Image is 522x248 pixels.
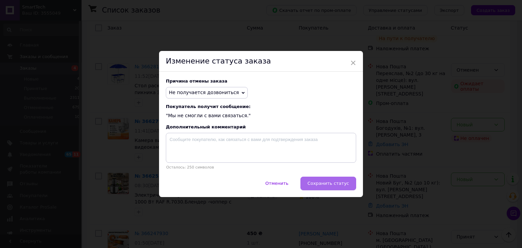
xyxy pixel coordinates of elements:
div: Причина отмены заказа [166,78,356,84]
button: Сохранить статус [300,177,356,190]
div: Дополнительный комментарий [166,124,356,129]
div: Изменение статуса заказа [159,51,363,72]
span: Не получается дозвониться [169,90,239,95]
button: Отменить [258,177,296,190]
span: Сохранить статус [308,181,349,186]
div: "Мы не смогли с вами связаться." [166,104,356,119]
span: Покупатель получит сообщение: [166,104,356,109]
span: × [350,57,356,69]
p: Осталось: 250 символов [166,165,356,170]
span: Отменить [265,181,289,186]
